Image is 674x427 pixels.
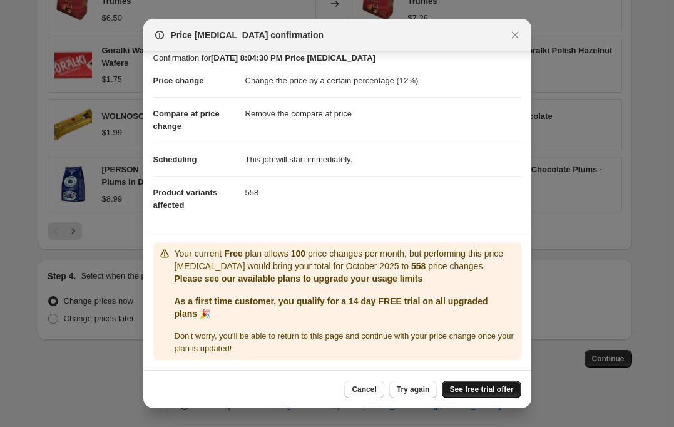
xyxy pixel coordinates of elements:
span: Price change [153,76,204,85]
span: Try again [397,384,430,394]
span: Price [MEDICAL_DATA] confirmation [171,29,324,41]
dd: Change the price by a certain percentage (12%) [245,64,521,97]
b: [DATE] 8:04:30 PM Price [MEDICAL_DATA] [211,53,375,63]
span: Don ' t worry, you ' ll be able to return to this page and continue with your price change once y... [175,331,514,353]
span: See free trial offer [449,384,513,394]
dd: Remove the compare at price [245,97,521,130]
span: Compare at price change [153,109,220,131]
button: Cancel [344,381,384,398]
button: Try again [389,381,437,398]
p: Your current plan allows price changes per month, but performing this price [MEDICAL_DATA] would ... [175,247,516,272]
p: Confirmation for [153,52,521,64]
b: Free [224,249,243,259]
dd: This job will start immediately. [245,143,521,176]
dd: 558 [245,176,521,209]
b: 558 [411,261,426,271]
p: Please see our available plans to upgrade your usage limits [175,272,516,285]
span: Product variants affected [153,188,218,210]
b: As a first time customer, you qualify for a 14 day FREE trial on all upgraded plans 🎉 [175,296,488,319]
a: See free trial offer [442,381,521,398]
b: 100 [291,249,305,259]
span: Scheduling [153,155,197,164]
button: Close [506,26,524,44]
span: Cancel [352,384,376,394]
